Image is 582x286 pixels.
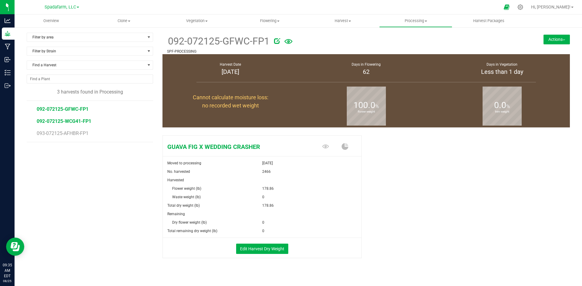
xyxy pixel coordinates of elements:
[483,85,522,139] b: trim weight
[27,75,153,83] input: NO DATA FOUND
[167,169,190,174] span: No. harvested
[233,15,306,27] a: Flowering
[517,4,524,10] div: Manage settings
[307,18,379,24] span: Harvest
[5,31,11,37] inline-svg: Grow
[531,5,570,9] span: Hi, [PERSON_NAME]!
[306,15,380,27] a: Harvest
[167,229,217,233] span: Total remaining dry weight (lb)
[234,18,306,24] span: Flowering
[262,193,264,201] span: 0
[27,88,153,96] div: 3 harvests found in Processing
[15,15,88,27] a: Overview
[167,161,201,165] span: Moved to processing
[167,54,294,84] group-info-box: Harvest Date
[167,212,185,216] span: Remaining
[167,84,294,127] group-info-box: Moisture loss %
[172,195,201,199] span: Waste weight (lb)
[3,279,12,283] p: 08/25
[172,220,207,225] span: Dry flower weight (lb)
[5,70,11,76] inline-svg: Inventory
[379,15,452,27] a: Processing
[6,238,24,256] iframe: Resource center
[442,62,562,67] div: Days in Vegetation
[160,15,233,27] a: Vegetation
[306,67,426,76] div: 62
[5,44,11,50] inline-svg: Manufacturing
[439,84,565,127] group-info-box: Trim weight %
[5,83,11,89] inline-svg: Outbound
[5,57,11,63] inline-svg: Inbound
[262,184,274,193] span: 178.86
[167,203,200,208] span: Total dry weight (lb)
[262,159,273,167] span: [DATE]
[88,18,160,24] span: Clone
[3,262,12,279] p: 09:35 AM EDT
[5,18,11,24] inline-svg: Analytics
[170,67,291,76] div: [DATE]
[306,62,426,67] div: Days in Flowering
[167,49,497,54] p: SPF-PROCESSING
[303,54,430,84] group-info-box: Days in flowering
[465,18,513,24] span: Harvest Packages
[439,54,565,84] group-info-box: Days in vegetation
[27,33,145,41] span: Filter by area
[442,67,562,76] div: Less than 1 day
[161,18,233,24] span: Vegetation
[27,47,145,55] span: Filter by Strain
[347,85,386,139] b: flower weight
[45,5,76,10] span: Spadafarm, LLC
[500,1,513,13] span: Open Ecommerce Menu
[35,18,67,24] span: Overview
[193,94,268,109] span: Cannot calculate moisture loss: no recorded wet weight
[544,35,570,44] button: Actions
[145,33,153,41] span: select
[303,84,430,127] group-info-box: Flower weight %
[167,178,184,182] span: Harvested
[236,244,288,254] button: Edit Harvest Dry Weight
[262,218,264,227] span: 0
[262,167,271,176] span: 2466
[262,201,274,210] span: 178.86
[37,130,89,136] span: 093-072125-AFHBR-FP1
[37,106,89,112] span: 092-072125-GFWC-FP1
[167,34,269,49] span: 092-072125-GFWC-FP1
[88,15,161,27] a: Clone
[172,186,201,191] span: Flower weight (lb)
[163,142,295,151] span: GUAVA FIG X WEDDING CRASHER
[37,118,91,124] span: 092-072125-WCG41-FP1
[380,18,452,24] span: Processing
[27,61,145,69] span: Find a Harvest
[170,62,291,67] div: Harvest Date
[262,227,264,235] span: 0
[452,15,525,27] a: Harvest Packages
